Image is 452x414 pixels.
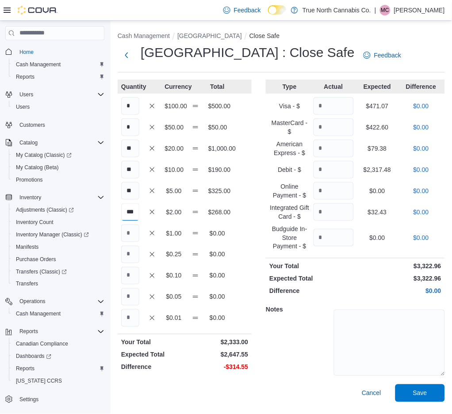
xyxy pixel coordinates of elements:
p: $500.00 [208,102,226,110]
h5: Notes [266,301,332,319]
p: $0.00 [401,144,441,153]
a: Cash Management [12,59,64,70]
input: Quantity [121,182,139,200]
p: $190.00 [208,165,226,174]
span: Cancel [362,389,381,398]
span: My Catalog (Beta) [12,162,104,173]
a: My Catalog (Classic) [9,149,108,161]
a: My Catalog (Beta) [12,162,62,173]
button: Home [2,46,108,58]
a: Inventory Manager (Classic) [9,228,108,241]
span: Reports [16,365,34,372]
a: Reports [12,72,38,82]
button: Cash Management [9,58,108,71]
span: Purchase Orders [16,256,56,263]
nav: Complex example [5,42,104,410]
span: Reports [19,328,38,335]
button: Catalog [2,137,108,149]
a: Inventory Manager (Classic) [12,229,92,240]
button: Reports [9,71,108,83]
span: Manifests [12,242,104,252]
input: Quantity [121,288,139,306]
a: Feedback [220,1,264,19]
button: Canadian Compliance [9,338,108,350]
p: Difference [121,363,183,372]
p: $10.00 [165,165,183,174]
p: Expected Total [121,350,183,359]
p: $422.60 [357,123,398,132]
button: Customers [2,118,108,131]
span: Canadian Compliance [12,339,104,349]
input: Quantity [121,267,139,285]
span: My Catalog (Classic) [16,152,72,159]
span: Home [19,49,34,56]
div: Matthew Cross [380,5,391,15]
button: Catalog [16,137,41,148]
span: Inventory Count [16,219,54,226]
input: Quantity [121,97,139,115]
p: $0.00 [357,287,441,296]
button: Inventory [2,191,108,204]
input: Quantity [314,140,354,157]
button: Users [16,89,37,100]
button: Save [395,384,445,402]
button: Users [9,101,108,113]
span: Feedback [234,6,261,15]
a: Inventory Count [12,217,57,228]
p: $2,333.00 [187,338,249,347]
a: Settings [16,395,42,405]
button: Inventory Count [9,216,108,228]
input: Quantity [121,118,139,136]
p: $0.00 [208,314,226,323]
span: Cash Management [16,61,61,68]
span: Users [19,91,33,98]
button: Promotions [9,174,108,186]
p: Expected Total [269,274,353,283]
p: $0.00 [401,165,441,174]
p: $268.00 [208,208,226,216]
button: Manifests [9,241,108,253]
p: $2,317.48 [357,165,398,174]
button: Reports [9,363,108,375]
p: $1,000.00 [208,144,226,153]
p: $100.00 [165,102,183,110]
input: Dark Mode [268,5,287,15]
p: $5.00 [165,186,183,195]
button: Cash Management [118,32,170,39]
span: Canadian Compliance [16,341,68,348]
p: Your Total [121,338,183,347]
p: Your Total [269,262,353,271]
button: Operations [16,296,49,307]
p: $0.10 [165,271,183,280]
button: Users [2,88,108,101]
p: Expected [357,82,398,91]
button: Next [118,46,135,64]
p: $0.00 [401,186,441,195]
a: Promotions [12,175,46,185]
p: Total [208,82,226,91]
p: $32.43 [357,208,398,216]
p: $325.00 [208,186,226,195]
p: $0.00 [208,250,226,259]
button: Reports [2,326,108,338]
span: Catalog [16,137,104,148]
a: Customers [16,120,49,130]
p: $0.00 [208,292,226,301]
p: | [375,5,376,15]
input: Quantity [314,182,354,200]
span: MC [381,5,390,15]
span: Transfers (Classic) [12,266,104,277]
a: Reports [12,364,38,374]
p: Difference [269,287,353,296]
p: $0.00 [401,102,441,110]
button: Cash Management [9,308,108,320]
span: Inventory [19,194,41,201]
button: [GEOGRAPHIC_DATA] [177,32,242,39]
input: Quantity [314,229,354,247]
p: $79.38 [357,144,398,153]
span: Manifests [16,243,38,251]
p: $0.00 [401,208,441,216]
input: Quantity [121,309,139,327]
a: Canadian Compliance [12,339,72,349]
p: Debit - $ [269,165,310,174]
